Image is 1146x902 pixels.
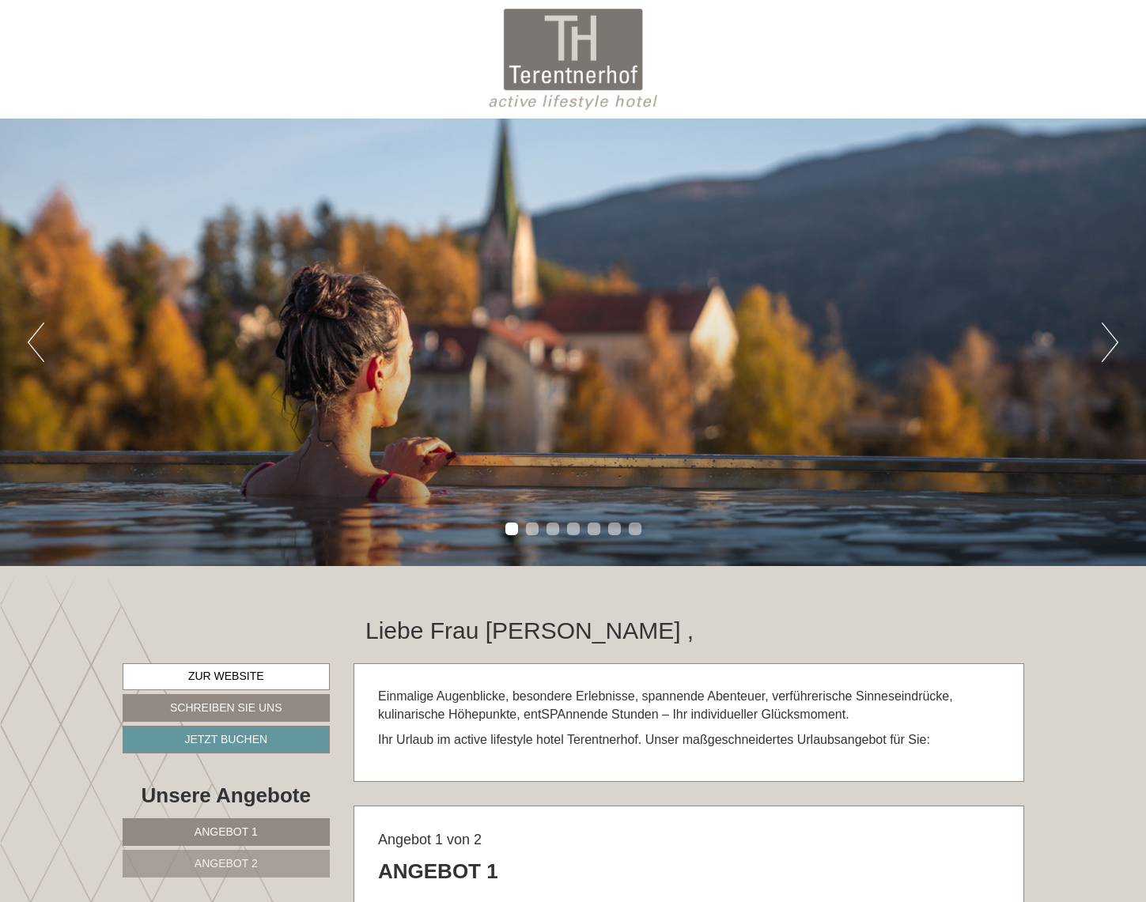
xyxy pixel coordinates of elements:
[378,731,1000,749] p: Ihr Urlaub im active lifestyle hotel Terentnerhof. Unser maßgeschneidertes Urlaubsangebot für Sie:
[378,857,498,886] div: Angebot 1
[1102,323,1118,362] button: Next
[123,663,331,690] a: Zur Website
[195,857,258,870] span: Angebot 2
[378,688,1000,724] p: Einmalige Augenblicke, besondere Erlebnisse, spannende Abenteuer, verführerische Sinneseindrücke,...
[123,694,331,722] a: Schreiben Sie uns
[378,832,482,847] span: Angebot 1 von 2
[123,781,331,810] div: Unsere Angebote
[123,726,331,753] a: Jetzt buchen
[28,323,44,362] button: Previous
[365,617,694,643] h1: Liebe Frau [PERSON_NAME] ,
[195,825,258,838] span: Angebot 1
